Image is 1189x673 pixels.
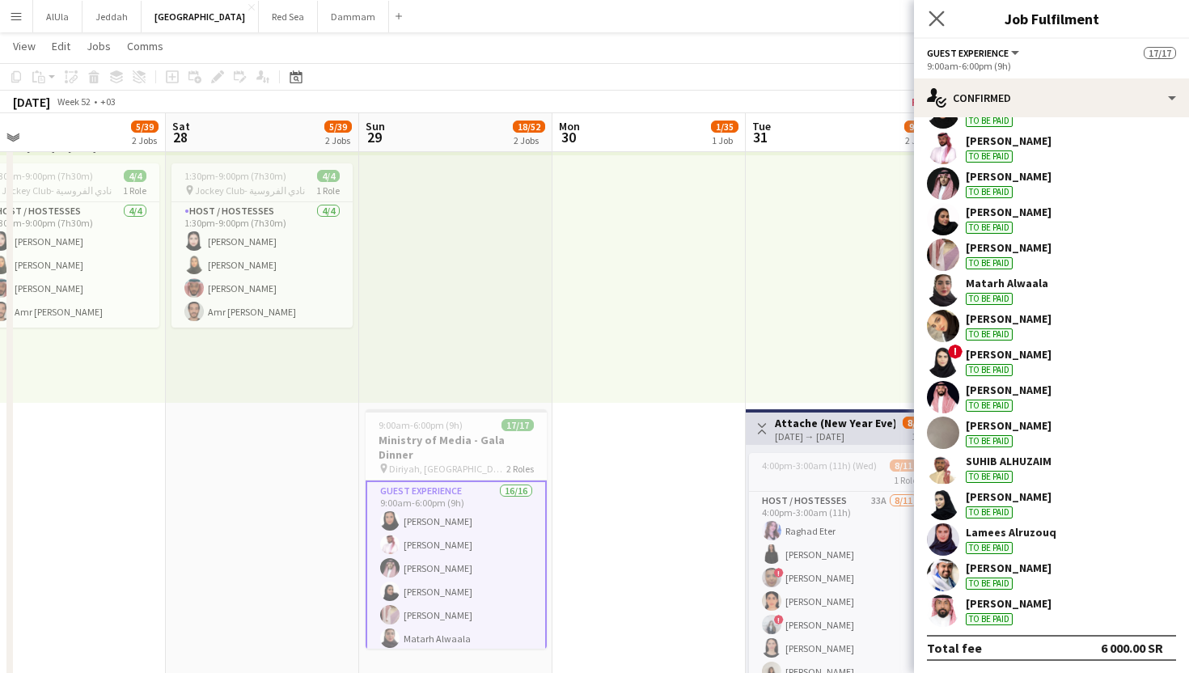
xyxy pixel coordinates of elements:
[142,1,259,32] button: [GEOGRAPHIC_DATA]
[966,328,1013,341] div: To be paid
[914,78,1189,117] div: Confirmed
[121,36,170,57] a: Comms
[966,222,1013,234] div: To be paid
[87,39,111,53] span: Jobs
[966,400,1013,412] div: To be paid
[171,163,353,328] app-job-card: 1:30pm-9:00pm (7h30m)4/4 Jockey Club- نادي الفروسية1 RoleHost / Hostesses4/41:30pm-9:00pm (7h30m)...
[2,184,112,197] span: Jockey Club- نادي الفروسية
[894,474,917,486] span: 1 Role
[52,39,70,53] span: Edit
[80,36,117,57] a: Jobs
[513,121,545,133] span: 18/52
[317,170,340,182] span: 4/4
[379,419,463,431] span: 9:00am-6:00pm (9h)
[774,568,784,578] span: !
[556,128,580,146] span: 30
[363,128,385,146] span: 29
[966,169,1051,184] div: [PERSON_NAME]
[966,240,1051,255] div: [PERSON_NAME]
[914,8,1189,29] h3: Job Fulfilment
[966,506,1013,519] div: To be paid
[775,430,895,442] div: [DATE] → [DATE]
[13,94,50,110] div: [DATE]
[559,119,580,133] span: Mon
[966,383,1051,397] div: [PERSON_NAME]
[514,134,544,146] div: 2 Jobs
[966,489,1051,504] div: [PERSON_NAME]
[948,345,963,359] span: !
[752,119,771,133] span: Tue
[100,95,116,108] div: +03
[506,463,534,475] span: 2 Roles
[711,121,738,133] span: 1/35
[966,115,1013,127] div: To be paid
[966,525,1056,540] div: Lamees Alruzouq
[966,276,1048,290] div: Matarh Alwaala
[966,578,1013,590] div: To be paid
[966,257,1013,269] div: To be paid
[966,205,1051,219] div: [PERSON_NAME]
[132,134,158,146] div: 2 Jobs
[927,47,1009,59] span: Guest Experience
[170,128,190,146] span: 28
[389,463,506,475] span: Diriyah, [GEOGRAPHIC_DATA]
[318,1,389,32] button: Dammam
[324,121,352,133] span: 5/39
[966,561,1051,575] div: [PERSON_NAME]
[316,184,340,197] span: 1 Role
[123,184,146,197] span: 1 Role
[966,293,1013,305] div: To be paid
[762,459,877,472] span: 4:00pm-3:00am (11h) (Wed)
[966,596,1051,611] div: [PERSON_NAME]
[966,471,1013,483] div: To be paid
[903,417,930,429] span: 8/11
[172,119,190,133] span: Sat
[774,615,784,624] span: !
[904,121,932,133] span: 9/46
[259,1,318,32] button: Red Sea
[966,418,1051,433] div: [PERSON_NAME]
[53,95,94,108] span: Week 52
[927,640,982,656] div: Total fee
[912,429,930,442] div: 1 job
[966,454,1051,468] div: SUHIB ALHUZAIM
[890,459,917,472] span: 8/11
[13,39,36,53] span: View
[927,47,1022,59] button: Guest Experience
[124,170,146,182] span: 4/4
[966,186,1013,198] div: To be paid
[750,128,771,146] span: 31
[905,134,931,146] div: 2 Jobs
[195,184,305,197] span: Jockey Club- نادي الفروسية
[1144,47,1176,59] span: 17/17
[33,1,83,32] button: AlUla
[966,613,1013,625] div: To be paid
[966,347,1051,362] div: [PERSON_NAME]
[6,36,42,57] a: View
[966,150,1013,163] div: To be paid
[184,170,286,182] span: 1:30pm-9:00pm (7h30m)
[927,60,1176,72] div: 9:00am-6:00pm (9h)
[501,419,534,431] span: 17/17
[966,133,1051,148] div: [PERSON_NAME]
[366,119,385,133] span: Sun
[905,91,977,112] button: Fix 1 error
[966,311,1051,326] div: [PERSON_NAME]
[45,36,77,57] a: Edit
[131,121,159,133] span: 5/39
[171,202,353,328] app-card-role: Host / Hostesses4/41:30pm-9:00pm (7h30m)[PERSON_NAME][PERSON_NAME][PERSON_NAME]Amr [PERSON_NAME]
[775,416,895,430] h3: Attache (New Year Eve)
[83,1,142,32] button: Jeddah
[366,409,547,649] app-job-card: 9:00am-6:00pm (9h)17/17Ministry of Media - Gala Dinner Diriyah, [GEOGRAPHIC_DATA]2 RolesGuest Exp...
[325,134,351,146] div: 2 Jobs
[712,134,738,146] div: 1 Job
[127,39,163,53] span: Comms
[366,433,547,462] h3: Ministry of Media - Gala Dinner
[966,542,1013,554] div: To be paid
[966,364,1013,376] div: To be paid
[966,435,1013,447] div: To be paid
[1101,640,1163,656] div: 6 000.00 SR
